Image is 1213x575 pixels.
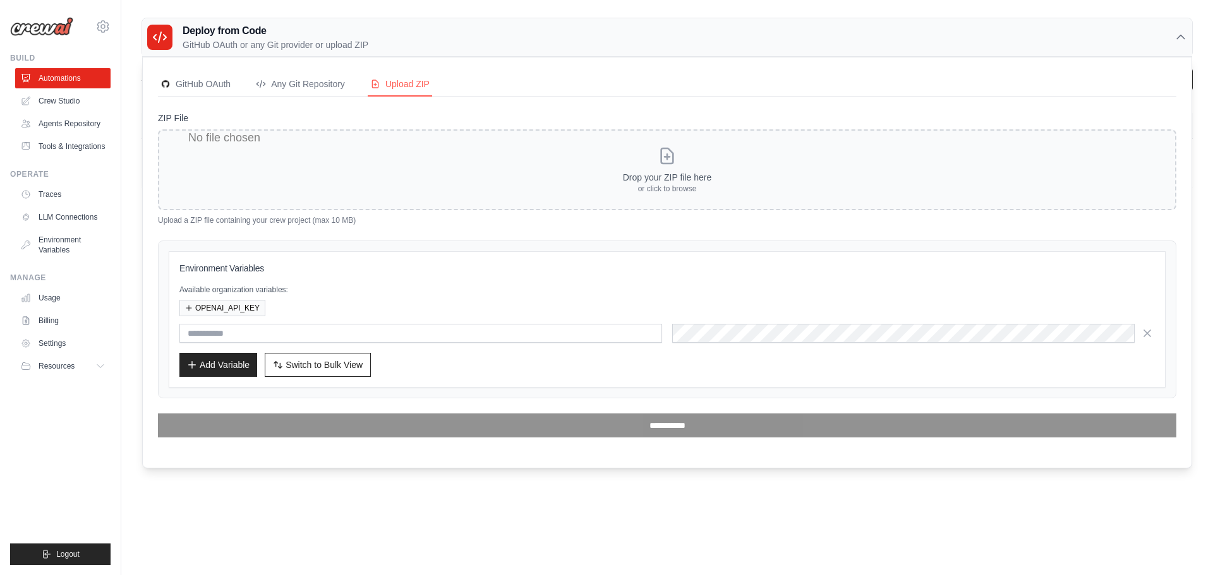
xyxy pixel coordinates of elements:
div: Build [10,53,111,63]
a: LLM Connections [15,207,111,227]
a: Settings [15,333,111,353]
a: Billing [15,311,111,331]
div: Upload ZIP [370,78,430,90]
h3: Deploy from Code [183,23,368,39]
button: Upload ZIP [368,73,432,97]
div: Any Git Repository [256,78,345,90]
img: GitHub [160,79,171,89]
button: Any Git Repository [253,73,347,97]
h2: Automations Live [142,68,423,85]
div: Manage [10,273,111,283]
a: Automations [15,68,111,88]
iframe: Chat Widget [1150,514,1213,575]
div: Operate [10,169,111,179]
a: Traces [15,184,111,205]
a: Environment Variables [15,230,111,260]
a: Tools & Integrations [15,136,111,157]
a: Usage [15,288,111,308]
p: Upload a ZIP file containing your crew project (max 10 MB) [158,215,1176,225]
span: Switch to Bulk View [286,359,363,371]
button: OPENAI_API_KEY [179,300,265,316]
a: Agents Repository [15,114,111,134]
span: Logout [56,549,80,559]
img: Logo [10,17,73,36]
p: Available organization variables: [179,285,1155,295]
a: Crew Studio [15,91,111,111]
label: ZIP File [158,112,1176,124]
p: Manage and monitor your active crew automations from this dashboard. [142,85,423,98]
th: Crew [142,113,421,139]
p: GitHub OAuth or any Git provider or upload ZIP [183,39,368,51]
nav: Deployment Source [158,73,1176,97]
div: GitHub OAuth [160,78,231,90]
button: Resources [15,356,111,376]
button: GitHubGitHub OAuth [158,73,233,97]
button: Logout [10,543,111,565]
button: Switch to Bulk View [265,353,371,377]
h3: Environment Variables [179,262,1155,275]
button: Add Variable [179,353,257,377]
span: Resources [39,361,75,371]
